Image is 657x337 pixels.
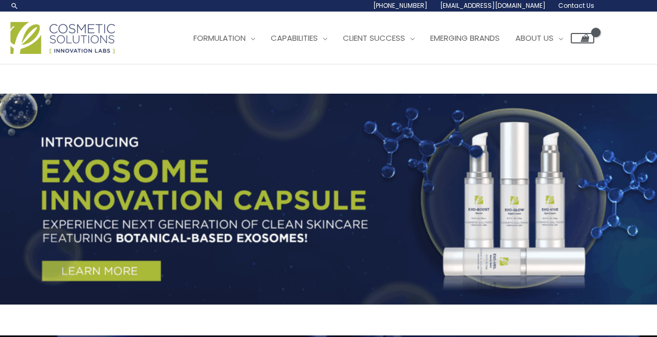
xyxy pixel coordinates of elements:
[571,33,594,43] a: View Shopping Cart, empty
[10,2,19,10] a: Search icon link
[508,23,571,54] a: About Us
[515,32,554,43] span: About Us
[373,1,428,10] span: [PHONE_NUMBER]
[193,32,246,43] span: Formulation
[422,23,508,54] a: Emerging Brands
[10,22,115,54] img: Cosmetic Solutions Logo
[440,1,546,10] span: [EMAIL_ADDRESS][DOMAIN_NAME]
[343,32,405,43] span: Client Success
[186,23,263,54] a: Formulation
[271,32,318,43] span: Capabilities
[558,1,594,10] span: Contact Us
[430,32,500,43] span: Emerging Brands
[178,23,594,54] nav: Site Navigation
[335,23,422,54] a: Client Success
[263,23,335,54] a: Capabilities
